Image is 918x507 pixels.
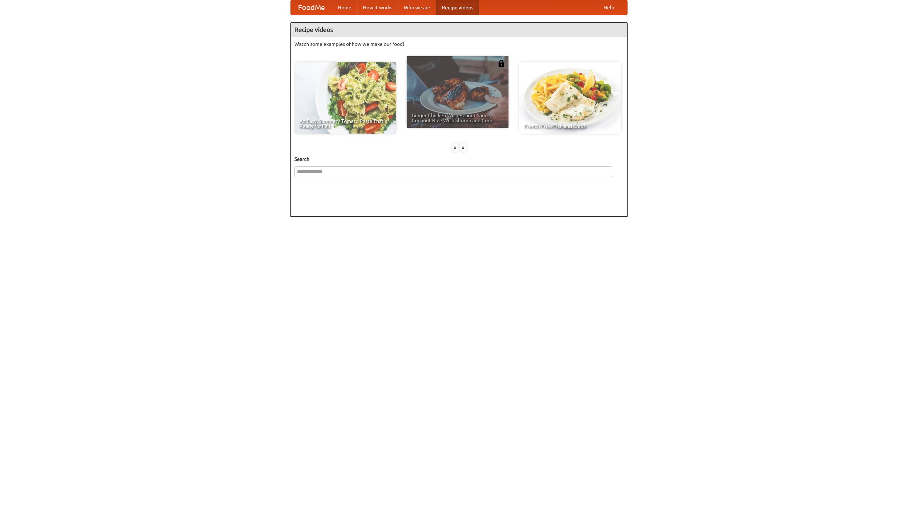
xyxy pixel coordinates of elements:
[291,0,332,15] a: FoodMe
[398,0,436,15] a: Who we are
[498,60,505,67] img: 483408.png
[294,40,624,48] p: Watch some examples of how we make our food!
[460,143,467,152] div: »
[294,62,396,134] a: An Easy, Summery Tomato Pasta That's Ready for Fall
[291,23,627,37] h4: Recipe videos
[519,62,621,134] a: French Fries Fish and Chips
[294,156,624,163] h5: Search
[357,0,398,15] a: How it works
[299,119,391,129] span: An Easy, Summery Tomato Pasta That's Ready for Fall
[451,143,458,152] div: «
[598,0,620,15] a: Help
[524,124,616,129] span: French Fries Fish and Chips
[332,0,357,15] a: Home
[436,0,479,15] a: Recipe videos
